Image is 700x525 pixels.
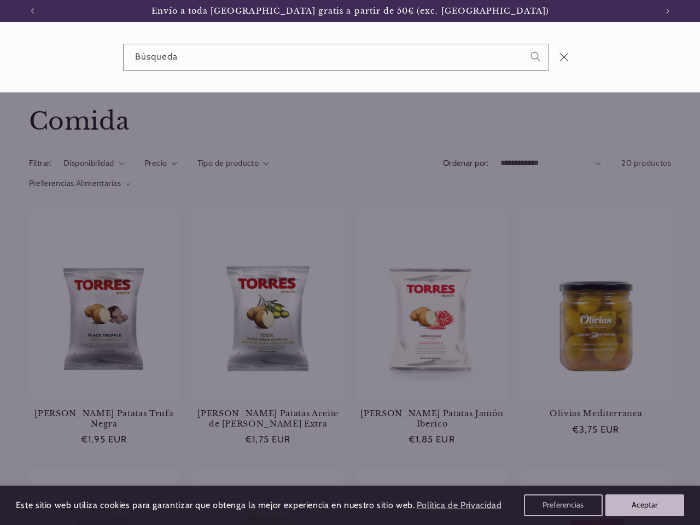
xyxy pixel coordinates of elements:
span: Envío a toda [GEOGRAPHIC_DATA] gratis a partir de 50€ (exc. [GEOGRAPHIC_DATA]) [151,6,550,16]
button: Cerrar [552,44,577,69]
button: Búsqueda [523,44,549,69]
button: Preferencias [524,494,603,516]
a: Política de Privacidad (opens in a new tab) [415,496,503,515]
span: Este sitio web utiliza cookies para garantizar que obtenga la mejor experiencia en nuestro sitio ... [16,500,415,510]
button: Aceptar [605,494,684,516]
